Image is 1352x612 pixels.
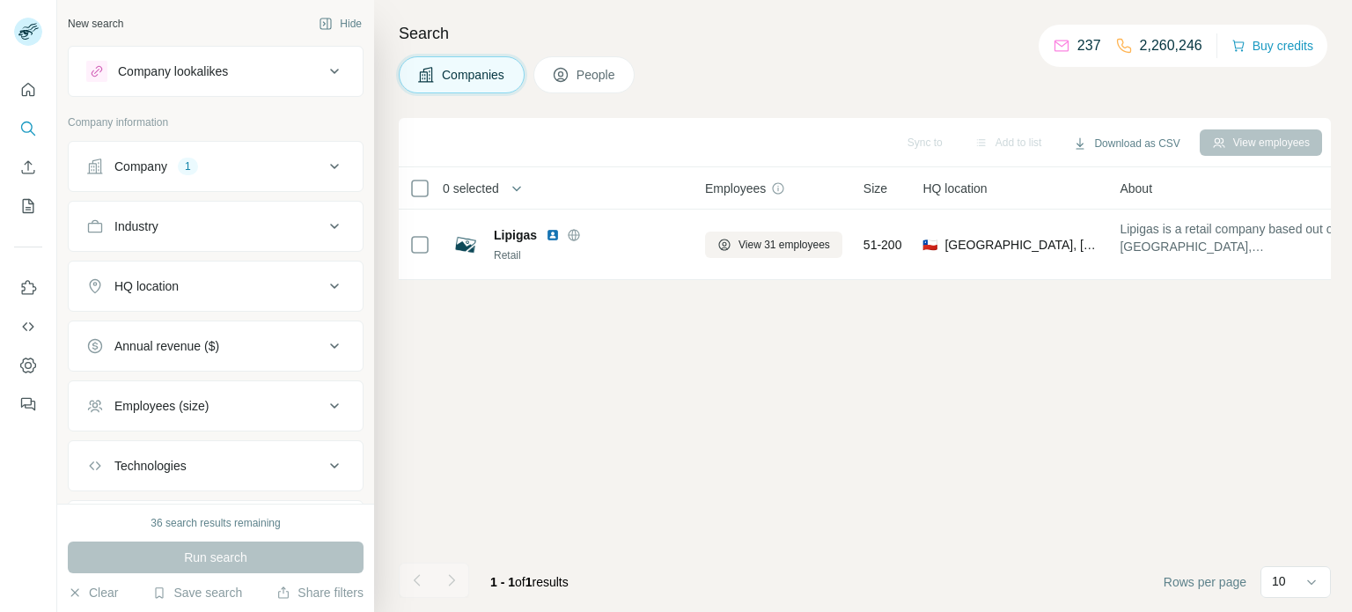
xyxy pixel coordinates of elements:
span: Companies [442,66,506,84]
span: Lipigas [494,226,537,244]
span: Employees [705,180,766,197]
span: About [1120,180,1152,197]
div: New search [68,16,123,32]
button: Use Surfe API [14,311,42,343]
div: HQ location [114,277,179,295]
p: Company information [68,114,364,130]
div: 36 search results remaining [151,515,280,531]
button: Feedback [14,388,42,420]
div: Company [114,158,167,175]
button: Company1 [69,145,363,188]
button: Technologies [69,445,363,487]
span: 1 - 1 [490,575,515,589]
button: Search [14,113,42,144]
div: Company lookalikes [118,63,228,80]
span: View 31 employees [738,237,830,253]
div: 1 [178,159,198,174]
button: Quick start [14,74,42,106]
button: My lists [14,190,42,222]
button: Buy credits [1231,33,1313,58]
span: 0 selected [443,180,499,197]
button: Hide [306,11,374,37]
div: Technologies [114,457,187,475]
button: Company lookalikes [69,50,363,92]
img: LinkedIn logo [546,228,560,242]
p: 10 [1272,572,1286,590]
span: HQ location [922,180,987,197]
button: Dashboard [14,350,42,381]
button: Download as CSV [1061,130,1192,157]
button: Annual revenue ($) [69,325,363,367]
span: Rows per page [1164,573,1246,591]
span: [GEOGRAPHIC_DATA], [GEOGRAPHIC_DATA] [944,236,1098,254]
div: Industry [114,218,158,235]
span: 51-200 [863,236,902,254]
button: View 31 employees [705,232,842,258]
span: 1 [525,575,533,589]
span: People [577,66,617,84]
div: Annual revenue ($) [114,337,219,355]
div: Retail [494,247,684,263]
span: results [490,575,569,589]
span: of [515,575,525,589]
button: Industry [69,205,363,247]
button: Use Surfe on LinkedIn [14,272,42,304]
div: Employees (size) [114,397,209,415]
button: Employees (size) [69,385,363,427]
p: 237 [1077,35,1101,56]
h4: Search [399,21,1331,46]
button: Clear [68,584,118,601]
button: HQ location [69,265,363,307]
button: Save search [152,584,242,601]
button: Share filters [276,584,364,601]
p: 2,260,246 [1140,35,1202,56]
button: Enrich CSV [14,151,42,183]
span: 🇨🇱 [922,236,937,254]
span: Size [863,180,887,197]
img: Logo of Lipigas [452,231,480,259]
